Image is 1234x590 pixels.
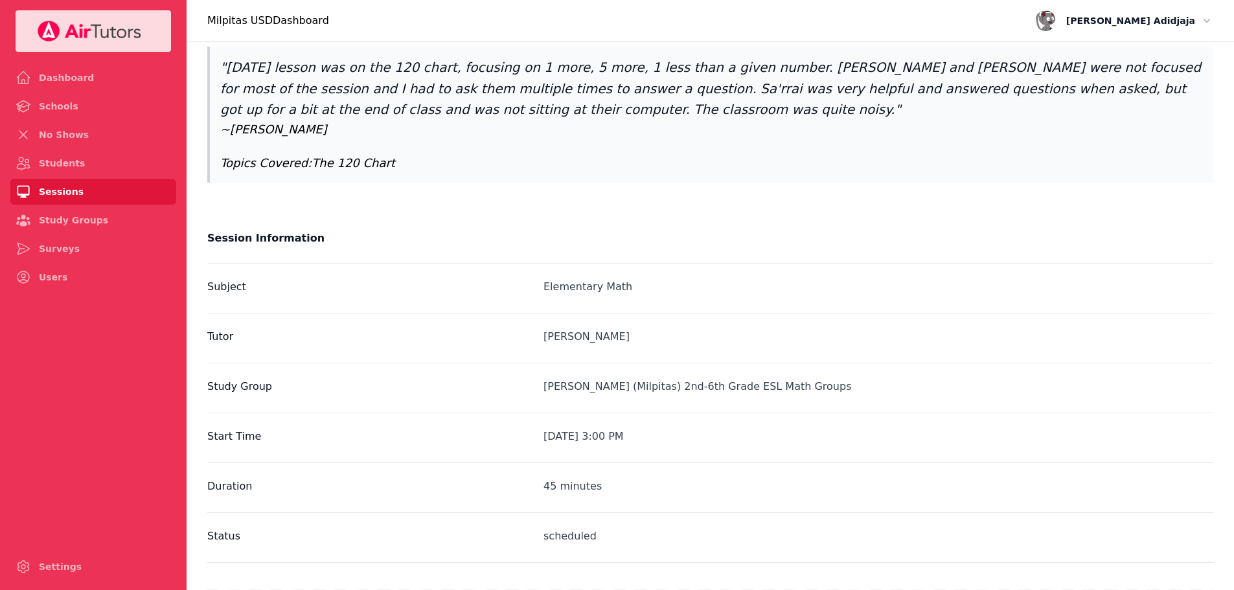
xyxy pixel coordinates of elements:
[10,179,176,205] a: Sessions
[207,379,541,394] label: Study Group
[220,57,1203,120] p: " [DATE] lesson was on the 120 chart, focusing on 1 more, 5 more, 1 less than a given number. [PE...
[1066,13,1195,28] span: [PERSON_NAME] Adidjaja
[543,379,1213,394] div: [PERSON_NAME] (Milpitas) 2nd-6th Grade ESL Math Groups
[10,122,176,148] a: No Shows
[207,279,541,295] label: Subject
[10,65,176,91] a: Dashboard
[543,528,1213,544] div: scheduled
[220,154,1203,172] p: Topics Covered: The 120 Chart
[10,264,176,290] a: Users
[543,329,1213,345] div: [PERSON_NAME]
[543,429,1213,444] div: [DATE] 3:00 PM
[10,554,176,580] a: Settings
[207,229,1213,247] h2: Session Information
[10,236,176,262] a: Surveys
[207,528,541,544] label: Status
[10,93,176,119] a: Schools
[207,329,541,345] label: Tutor
[37,21,142,41] img: Your Company
[10,150,176,176] a: Students
[207,429,541,444] label: Start Time
[220,120,1203,139] p: ~ [PERSON_NAME]
[1035,10,1056,31] img: avatar
[543,279,1213,295] div: Elementary Math
[543,479,1213,494] div: 45 minutes
[10,207,176,233] a: Study Groups
[207,479,541,494] label: Duration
